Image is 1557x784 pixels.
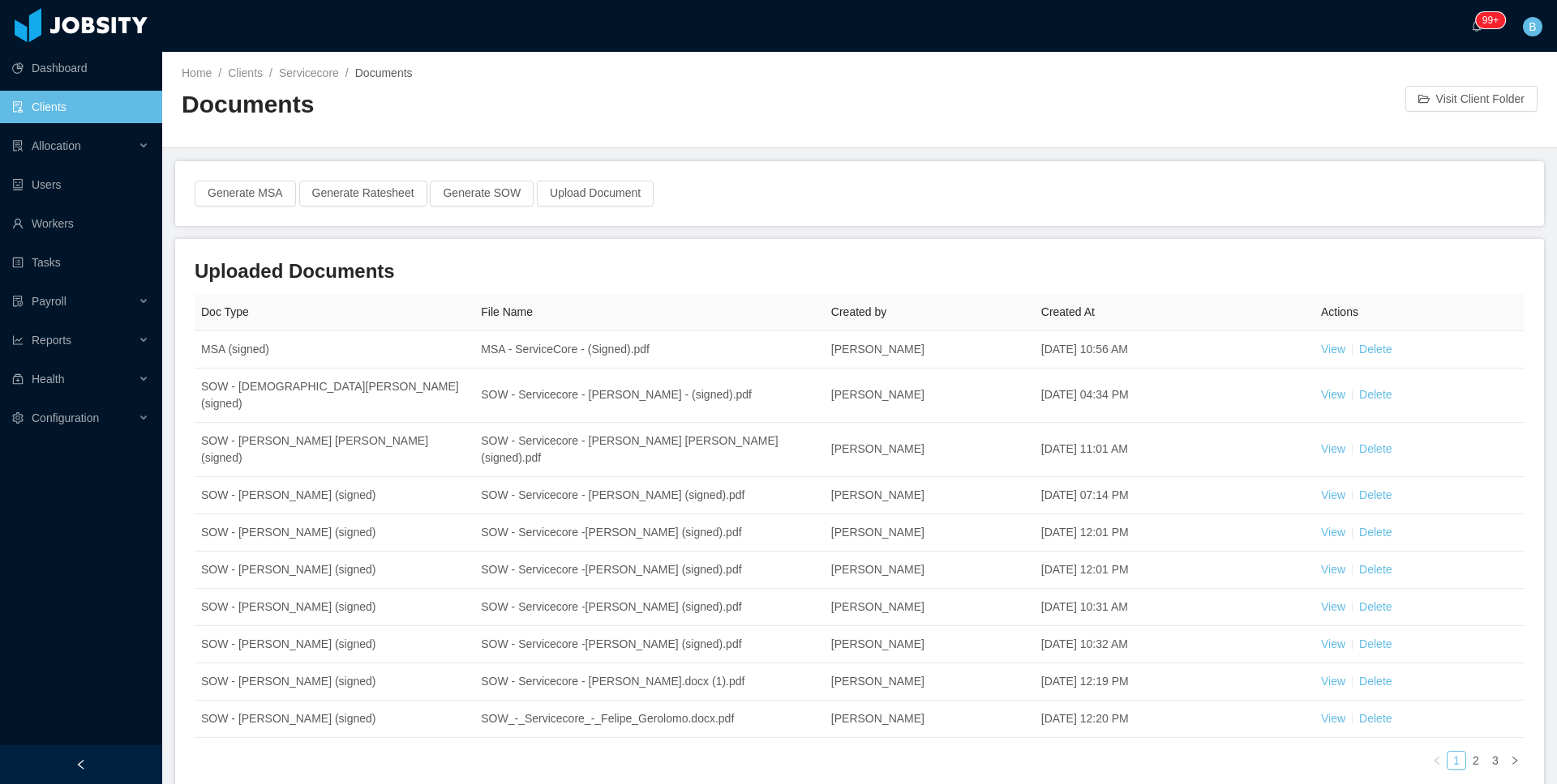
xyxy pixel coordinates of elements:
td: [PERSON_NAME] [825,331,1035,369]
td: [PERSON_NAME] [825,626,1035,663]
a: Delete [1359,637,1392,650]
a: View [1321,343,1345,356]
a: View [1321,675,1345,688]
td: [PERSON_NAME] [825,701,1035,738]
a: Home [182,66,212,79]
td: SOW - Servicecore - [PERSON_NAME] (signed).pdf [474,477,825,514]
a: 3 [1486,752,1504,769]
td: [DATE] 10:56 AM [1035,331,1315,369]
td: SOW - Servicecore - [PERSON_NAME] - (signed).pdf [474,369,825,423]
button: Generate SOW [430,181,534,207]
a: Delete [1359,600,1392,613]
a: 2 [1467,752,1485,769]
li: 1 [1447,751,1466,770]
td: [DATE] 10:31 AM [1035,589,1315,626]
td: SOW - Servicecore -[PERSON_NAME] (signed).pdf [474,589,825,626]
td: [DATE] 12:01 PM [1035,552,1315,589]
td: SOW - Servicecore -[PERSON_NAME] (signed).pdf [474,626,825,663]
td: [DATE] 07:14 PM [1035,477,1315,514]
td: SOW - [PERSON_NAME] [PERSON_NAME] (signed) [195,423,474,477]
a: Delete [1359,526,1392,539]
span: Payroll [32,295,66,308]
a: icon: profileTasks [12,246,149,279]
a: icon: auditClients [12,91,149,123]
button: Generate Ratesheet [299,181,427,207]
td: SOW - Servicecore -[PERSON_NAME] (signed).pdf [474,514,825,552]
li: 3 [1486,751,1505,770]
a: Clients [228,66,263,79]
li: Next Page [1505,751,1525,770]
a: Delete [1359,712,1392,725]
td: SOW - [PERSON_NAME] (signed) [195,477,474,514]
span: Reports [32,334,71,347]
a: icon: pie-chartDashboard [12,52,149,84]
h3: Uploaded Documents [195,258,1525,284]
td: [DATE] 12:01 PM [1035,514,1315,552]
td: SOW - [PERSON_NAME] (signed) [195,589,474,626]
a: View [1321,563,1345,576]
td: [DATE] 11:01 AM [1035,423,1315,477]
sup: 245 [1476,12,1505,28]
a: View [1321,488,1345,501]
a: icon: userWorkers [12,207,149,240]
i: icon: solution [12,140,24,151]
td: [PERSON_NAME] [825,423,1035,477]
a: Delete [1359,442,1392,455]
span: Created At [1041,305,1095,318]
a: Delete [1359,488,1392,501]
i: icon: left [1432,756,1442,765]
span: Configuration [32,411,99,424]
td: SOW - [PERSON_NAME] (signed) [195,514,474,552]
i: icon: bell [1471,20,1482,32]
td: SOW - [DEMOGRAPHIC_DATA][PERSON_NAME] (signed) [195,369,474,423]
td: [PERSON_NAME] [825,369,1035,423]
td: SOW - Servicecore -[PERSON_NAME] (signed).pdf [474,552,825,589]
a: View [1321,526,1345,539]
span: Documents [355,66,413,79]
td: [PERSON_NAME] [825,477,1035,514]
td: [PERSON_NAME] [825,589,1035,626]
a: Delete [1359,388,1392,401]
td: SOW_-_Servicecore_-_Felipe_Gerolomo.docx.pdf [474,701,825,738]
button: icon: folder-openVisit Client Folder [1405,86,1538,112]
td: MSA (signed) [195,331,474,369]
td: SOW - Servicecore - [PERSON_NAME].docx (1).pdf [474,663,825,701]
span: Created by [831,305,886,318]
span: / [269,66,272,79]
span: B [1529,17,1536,36]
i: icon: file-protect [12,296,24,307]
span: / [345,66,349,79]
td: SOW - [PERSON_NAME] (signed) [195,663,474,701]
td: [PERSON_NAME] [825,514,1035,552]
a: View [1321,637,1345,650]
a: View [1321,388,1345,401]
td: SOW - Servicecore - [PERSON_NAME] [PERSON_NAME] (signed).pdf [474,423,825,477]
li: 2 [1466,751,1486,770]
td: [PERSON_NAME] [825,663,1035,701]
a: Delete [1359,675,1392,688]
a: 1 [1448,752,1465,769]
td: [DATE] 04:34 PM [1035,369,1315,423]
li: Previous Page [1427,751,1447,770]
a: View [1321,712,1345,725]
span: / [218,66,221,79]
td: [DATE] 12:20 PM [1035,701,1315,738]
i: icon: right [1510,756,1520,765]
td: MSA - ServiceCore - (Signed).pdf [474,331,825,369]
td: [DATE] 10:32 AM [1035,626,1315,663]
span: File Name [481,305,533,318]
a: Delete [1359,343,1392,356]
a: Delete [1359,563,1392,576]
button: Generate MSA [195,181,296,207]
button: Upload Document [537,181,654,207]
i: icon: line-chart [12,334,24,346]
td: SOW - [PERSON_NAME] (signed) [195,552,474,589]
span: Actions [1321,305,1358,318]
a: Servicecore [279,66,339,79]
a: View [1321,600,1345,613]
td: [PERSON_NAME] [825,552,1035,589]
h2: Documents [182,88,860,121]
td: SOW - [PERSON_NAME] (signed) [195,701,474,738]
a: icon: robotUsers [12,168,149,201]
